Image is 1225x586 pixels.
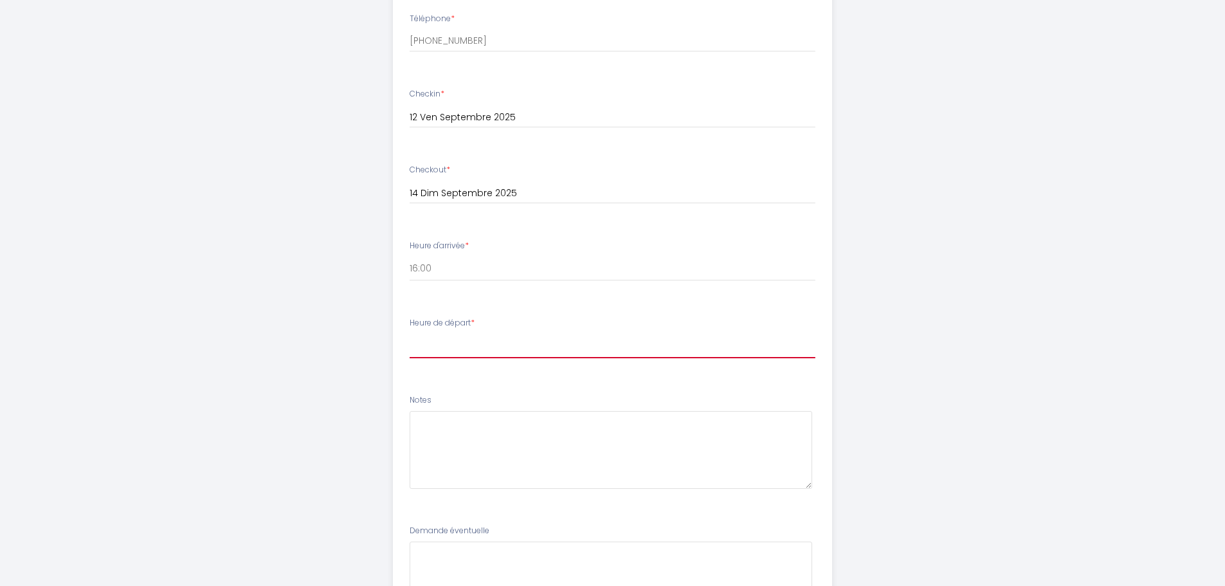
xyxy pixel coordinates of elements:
[410,164,450,176] label: Checkout
[410,317,475,329] label: Heure de départ
[410,525,489,537] label: Demande éventuelle
[410,394,431,407] label: Notes
[410,240,469,252] label: Heure d'arrivée
[410,13,455,25] label: Téléphone
[410,88,444,100] label: Checkin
